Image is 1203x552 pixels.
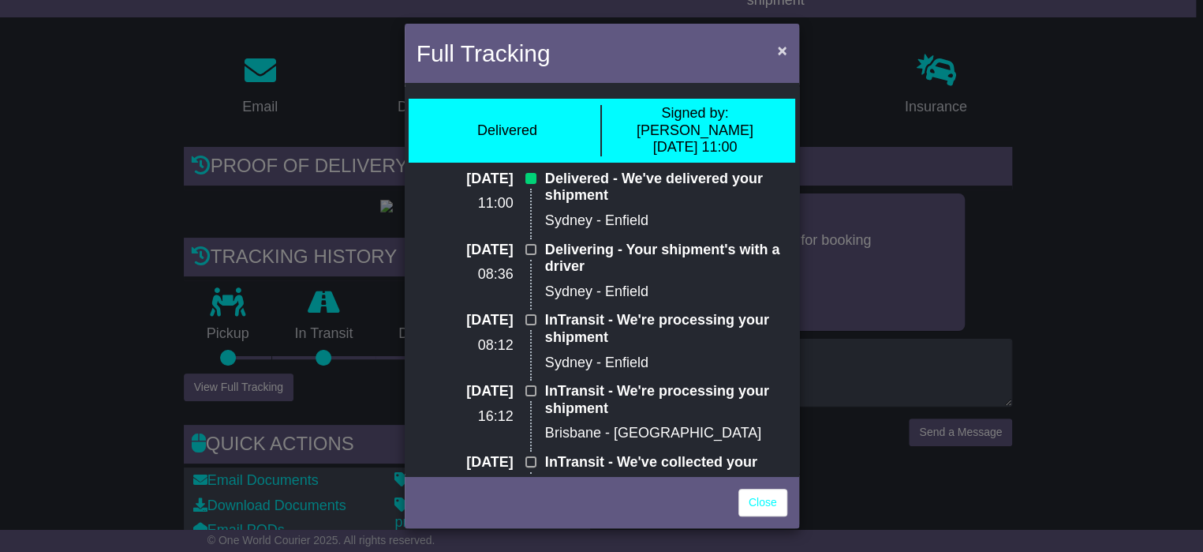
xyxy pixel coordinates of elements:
p: [DATE] [417,242,514,259]
p: InTransit - We've collected your shipment [545,454,787,488]
h4: Full Tracking [417,36,551,71]
p: Delivering - Your shipment's with a driver [545,242,787,276]
p: [DATE] [417,312,514,329]
p: InTransit - We're processing your shipment [545,383,787,417]
a: Close [738,489,787,516]
div: Delivered [477,122,537,140]
span: Signed by: [661,105,728,121]
p: [DATE] [417,383,514,400]
p: 08:12 [417,337,514,355]
p: Sydney - Enfield [545,212,787,230]
p: Delivered - We've delivered your shipment [545,171,787,205]
p: 16:12 [417,408,514,426]
p: Sydney - Enfield [545,284,787,301]
p: 08:36 [417,266,514,284]
p: InTransit - We're processing your shipment [545,312,787,346]
div: [PERSON_NAME] [DATE] 11:00 [610,105,781,156]
p: [DATE] [417,171,514,188]
p: Brisbane - [GEOGRAPHIC_DATA] [545,425,787,442]
p: 11:00 [417,195,514,212]
button: Close [769,34,794,66]
p: Sydney - Enfield [545,355,787,372]
span: × [777,41,786,59]
p: [DATE] [417,454,514,471]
